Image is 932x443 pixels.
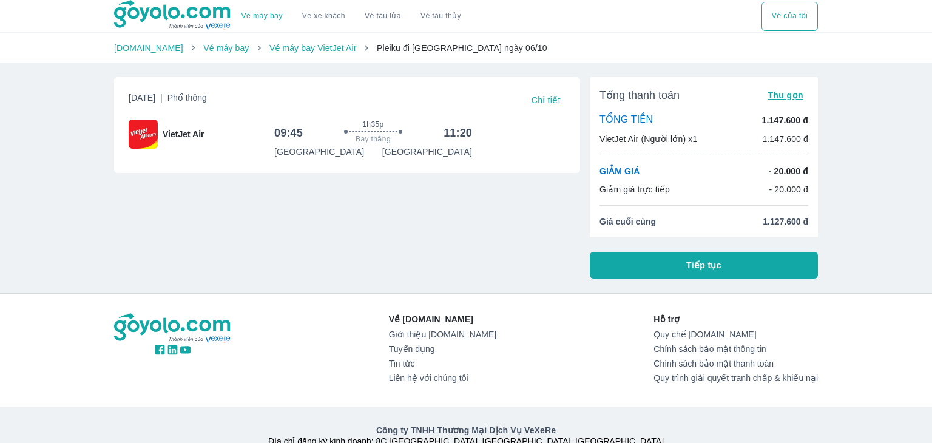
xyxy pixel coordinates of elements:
[653,313,818,325] p: Hỗ trợ
[389,330,496,339] a: Giới thiệu [DOMAIN_NAME]
[163,128,204,140] span: VietJet Air
[232,2,471,31] div: choose transportation mode
[129,92,207,109] span: [DATE]
[389,373,496,383] a: Liên hệ với chúng tôi
[599,165,640,177] p: GIẢM GIÁ
[116,424,815,436] p: Công ty TNHH Thương Mại Dịch Vụ VeXeRe
[769,183,808,195] p: - 20.000 đ
[389,344,496,354] a: Tuyển dụng
[527,92,566,109] button: Chi tiết
[114,313,232,343] img: logo
[768,90,803,100] span: Thu gọn
[761,2,818,31] div: choose transportation mode
[653,330,818,339] a: Quy chế [DOMAIN_NAME]
[269,43,356,53] a: Vé máy bay VietJet Air
[362,120,383,129] span: 1h35p
[389,359,496,368] a: Tin tức
[653,344,818,354] a: Chính sách bảo mật thông tin
[203,43,249,53] a: Vé máy bay
[762,133,808,145] p: 1.147.600 đ
[444,126,472,140] h6: 11:20
[769,165,808,177] p: - 20.000 đ
[411,2,471,31] button: Vé tàu thủy
[763,215,808,228] span: 1.127.600 đ
[686,259,721,271] span: Tiếp tục
[356,134,391,144] span: Bay thẳng
[599,215,656,228] span: Giá cuối cùng
[274,146,364,158] p: [GEOGRAPHIC_DATA]
[599,133,697,145] p: VietJet Air (Người lớn) x1
[167,93,207,103] span: Phổ thông
[653,359,818,368] a: Chính sách bảo mật thanh toán
[382,146,472,158] p: [GEOGRAPHIC_DATA]
[532,95,561,105] span: Chi tiết
[377,43,547,53] span: Pleiku đi [GEOGRAPHIC_DATA] ngày 06/10
[355,2,411,31] a: Vé tàu lửa
[160,93,163,103] span: |
[590,252,818,279] button: Tiếp tục
[599,183,670,195] p: Giảm giá trực tiếp
[762,114,808,126] p: 1.147.600 đ
[114,42,818,54] nav: breadcrumb
[114,43,183,53] a: [DOMAIN_NAME]
[302,12,345,21] a: Vé xe khách
[599,88,680,103] span: Tổng thanh toán
[653,373,818,383] a: Quy trình giải quyết tranh chấp & khiếu nại
[599,113,653,127] p: TỔNG TIỀN
[761,2,818,31] button: Vé của tôi
[241,12,283,21] a: Vé máy bay
[274,126,303,140] h6: 09:45
[389,313,496,325] p: Về [DOMAIN_NAME]
[763,87,808,104] button: Thu gọn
